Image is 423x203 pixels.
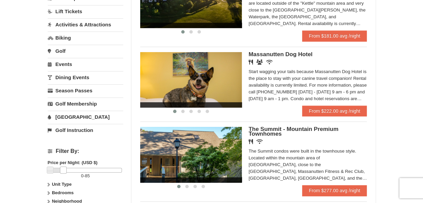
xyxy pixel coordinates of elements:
[249,51,313,58] span: Massanutten Dog Hotel
[302,106,367,116] a: From $222.00 avg /night
[48,5,123,18] a: Lift Tickets
[302,185,367,196] a: From $277.00 avg /night
[48,31,123,44] a: Biking
[249,68,367,102] div: Start wagging your tails because Massanutten Dog Hotel is the place to stay with your canine trav...
[249,60,253,65] i: Restaurant
[266,60,273,65] i: Wireless Internet (free)
[48,173,123,179] label: -
[249,148,367,182] div: The Summit condos were built in the townhouse style. Located within the mountain area of [GEOGRAP...
[48,160,98,165] strong: Price per Night: (USD $)
[85,173,90,178] span: 85
[249,139,253,144] i: Restaurant
[81,173,83,178] span: 0
[52,182,71,187] strong: Unit Type
[48,111,123,123] a: [GEOGRAPHIC_DATA]
[302,30,367,41] a: From $181.00 avg /night
[52,190,73,195] strong: Bedrooms
[48,148,123,154] h4: Filter By:
[48,58,123,70] a: Events
[249,126,338,137] span: The Summit - Mountain Premium Townhomes
[48,71,123,84] a: Dining Events
[48,124,123,136] a: Golf Instruction
[48,84,123,97] a: Season Passes
[48,97,123,110] a: Golf Membership
[256,60,263,65] i: Banquet Facilities
[256,139,263,144] i: Wireless Internet (free)
[48,18,123,31] a: Activities & Attractions
[48,45,123,57] a: Golf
